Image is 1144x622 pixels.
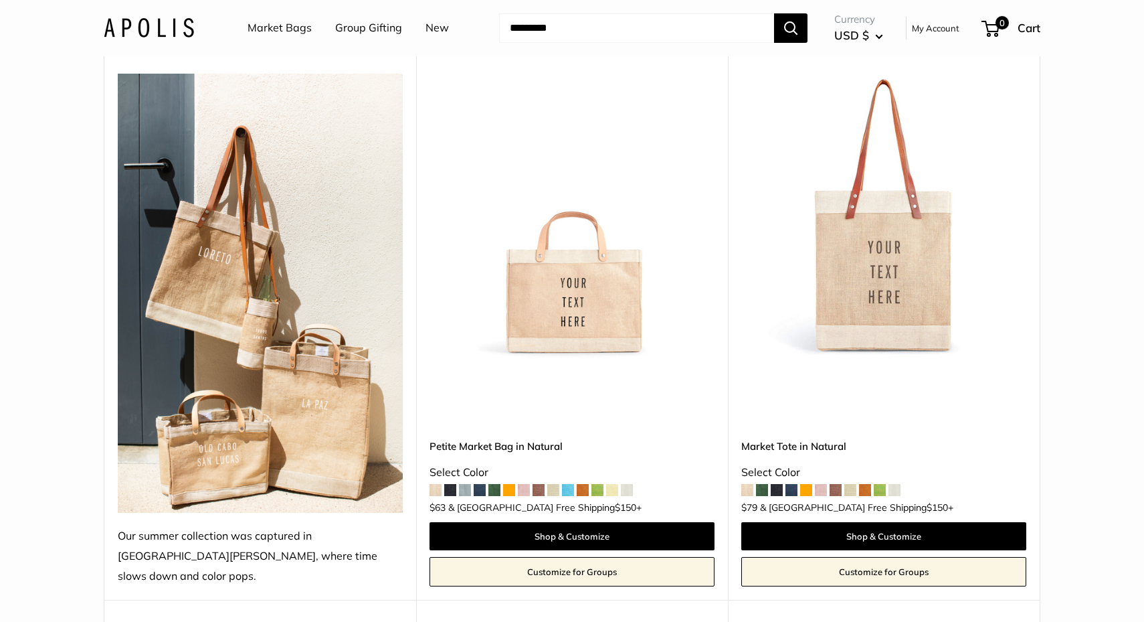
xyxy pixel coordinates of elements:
button: Search [774,13,807,43]
a: Customize for Groups [430,557,714,587]
button: USD $ [834,25,883,46]
a: Petite Market Bag in Natural [430,439,714,454]
span: 0 [995,16,1009,29]
a: Market Tote in Natural [741,439,1026,454]
div: Select Color [741,463,1026,483]
span: USD $ [834,28,869,42]
img: Petite Market Bag in Natural [430,74,714,359]
span: & [GEOGRAPHIC_DATA] Free Shipping + [448,503,642,512]
a: Shop & Customize [741,522,1026,550]
a: Petite Market Bag in Naturaldescription_Effortless style that elevates every moment [430,74,714,359]
img: Our summer collection was captured in Todos Santos, where time slows down and color pops. [118,74,403,513]
span: Currency [834,10,883,29]
span: $150 [927,501,948,514]
img: Apolis [104,18,194,37]
div: Our summer collection was captured in [GEOGRAPHIC_DATA][PERSON_NAME], where time slows down and c... [118,526,403,587]
span: Cart [1018,21,1040,35]
a: Group Gifting [335,18,402,38]
a: New [425,18,449,38]
a: Shop & Customize [430,522,714,550]
input: Search... [499,13,774,43]
div: Select Color [430,463,714,483]
span: & [GEOGRAPHIC_DATA] Free Shipping + [760,503,953,512]
a: Customize for Groups [741,557,1026,587]
a: Market Bags [248,18,312,38]
span: $150 [615,501,636,514]
a: My Account [912,20,959,36]
a: description_Make it yours with custom printed text.description_The Original Market bag in its 4 n... [741,74,1026,359]
a: 0 Cart [983,17,1040,39]
img: description_Make it yours with custom printed text. [741,74,1026,359]
span: $63 [430,501,446,514]
span: $79 [741,501,757,514]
